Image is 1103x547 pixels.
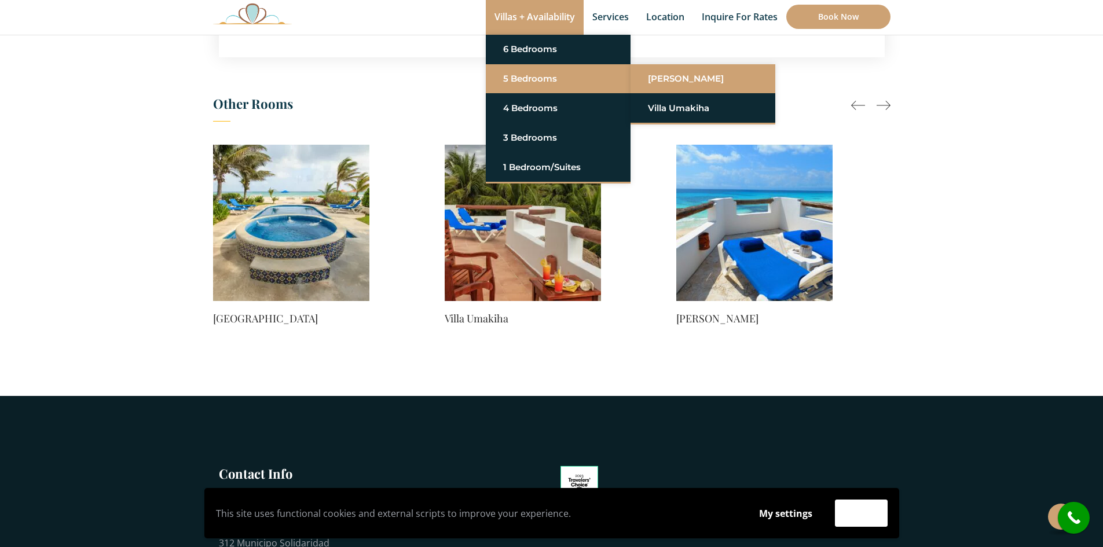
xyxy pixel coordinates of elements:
a: [GEOGRAPHIC_DATA] [213,310,369,326]
button: My settings [748,500,823,527]
img: Tripadvisor [560,466,599,523]
a: Villa Umakiha [445,310,601,326]
button: Accept [835,500,888,527]
a: call [1058,502,1090,534]
a: 6 Bedrooms [503,39,613,60]
a: 3 Bedrooms [503,127,613,148]
img: Awesome Logo [213,3,292,24]
a: 4 Bedrooms [503,98,613,119]
h3: Other Rooms [213,92,891,122]
h3: Contact Info [219,465,369,482]
a: [PERSON_NAME] [676,310,833,326]
a: 1 Bedroom/Suites [503,157,613,178]
a: Villa Umakiha [648,98,758,119]
a: Book Now [786,5,891,29]
a: [PERSON_NAME] [648,68,758,89]
i: call [1061,505,1087,531]
p: This site uses functional cookies and external scripts to improve your experience. [216,505,736,522]
a: 5 Bedrooms [503,68,613,89]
